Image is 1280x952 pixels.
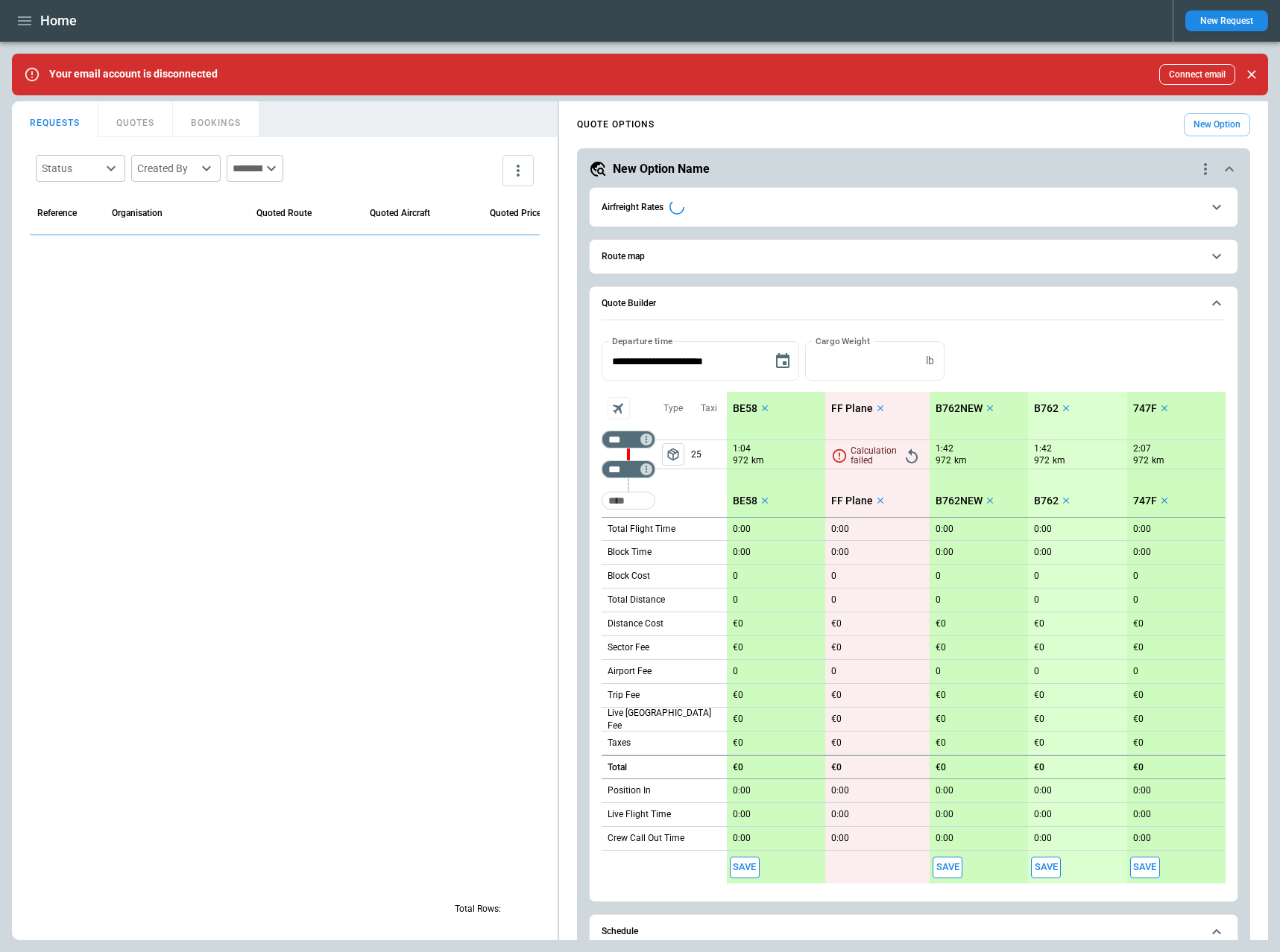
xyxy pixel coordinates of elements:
[1034,642,1044,653] p: €0
[733,785,751,796] p: 0:00
[589,160,1238,178] button: New Option Namequote-option-actions
[936,618,946,629] p: €0
[1034,666,1039,677] p: 0
[602,460,655,478] div: Too short
[1034,594,1039,606] p: 0
[733,714,743,725] p: €0
[608,689,640,702] p: Trip Fee
[602,287,1226,321] button: Quote Builder
[936,495,983,507] p: B762NEW
[370,208,430,218] div: Quoted Aircraft
[602,431,655,448] div: Too short
[900,445,924,469] span: Retry
[936,524,953,535] p: 0:00
[1133,809,1151,820] p: 0:00
[831,524,849,535] p: 0:00
[666,447,681,462] span: package_2
[936,833,953,844] p: 0:00
[455,903,501,915] p: Total Rows:
[1130,857,1160,878] span: Save this aircraft quote and copy details to clipboard
[831,547,849,558] p: 0:00
[730,857,760,878] span: Save this aircraft quote and copy details to clipboard
[816,334,870,347] label: Cargo Weight
[733,762,743,773] p: €0
[1133,547,1151,558] p: 0:00
[831,495,873,507] p: FF Plane
[602,341,1226,883] div: Quote Builder
[954,454,967,467] p: km
[1130,857,1160,878] button: Save
[1133,642,1144,653] p: €0
[926,355,934,367] p: lb
[733,618,743,629] p: €0
[936,402,983,415] p: B762NEW
[936,785,953,796] p: 0:00
[936,547,953,558] p: 0:00
[1034,737,1044,749] p: €0
[1034,495,1059,507] p: B762
[936,737,946,749] p: €0
[612,334,673,347] label: Departure time
[733,690,743,701] p: €0
[608,618,663,630] p: Distance Cost
[733,524,751,535] p: 0:00
[608,737,631,749] p: Taxes
[1152,454,1164,467] p: km
[733,642,743,653] p: €0
[1184,113,1250,136] button: New Option
[1133,666,1138,677] p: 0
[936,571,941,582] p: 0
[1031,857,1061,878] button: Save
[831,571,836,582] p: 0
[733,594,738,606] p: 0
[1185,10,1268,31] button: New Request
[490,208,541,218] div: Quoted Price
[1241,64,1262,85] button: Close
[936,762,946,773] p: €0
[727,392,1226,883] div: scrollable content
[831,618,842,629] p: €0
[831,762,842,773] p: €0
[1133,443,1151,454] p: 2:07
[12,101,98,137] button: REQUESTS
[1159,64,1235,85] button: Connect email
[831,785,849,796] p: 0:00
[608,784,651,797] p: Position In
[602,492,655,510] div: Too short
[608,808,671,821] p: Live Flight Time
[256,208,312,218] div: Quoted Route
[1133,833,1151,844] p: 0:00
[662,443,684,466] button: left aligned
[608,594,665,606] p: Total Distance
[936,714,946,725] p: €0
[1034,524,1052,535] p: 0:00
[1133,785,1151,796] p: 0:00
[936,666,941,677] p: 0
[608,832,684,845] p: Crew Call Out Time
[112,208,163,218] div: Organisation
[733,454,748,467] p: 972
[608,523,675,536] p: Total Flight Time
[733,495,757,507] p: BE58
[831,642,842,653] p: €0
[49,68,218,80] p: Your email account is disconnected
[608,707,727,732] p: Live [GEOGRAPHIC_DATA] Fee
[1197,160,1214,178] div: quote-option-actions
[602,188,1226,226] button: Airfreight Rates
[933,857,962,878] button: Save
[662,443,684,466] span: Type of sector
[1053,454,1065,467] p: km
[831,714,842,725] p: €0
[1034,618,1044,629] p: €0
[602,252,645,261] h6: Route map
[1034,547,1052,558] p: 0:00
[831,833,849,844] p: 0:00
[602,927,638,936] h6: Schedule
[733,809,751,820] p: 0:00
[40,12,77,30] h1: Home
[933,857,962,878] span: Save this aircraft quote and copy details to clipboard
[602,915,1226,949] button: Schedule
[936,594,941,606] p: 0
[1133,402,1157,415] p: 747F
[1034,571,1039,582] p: 0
